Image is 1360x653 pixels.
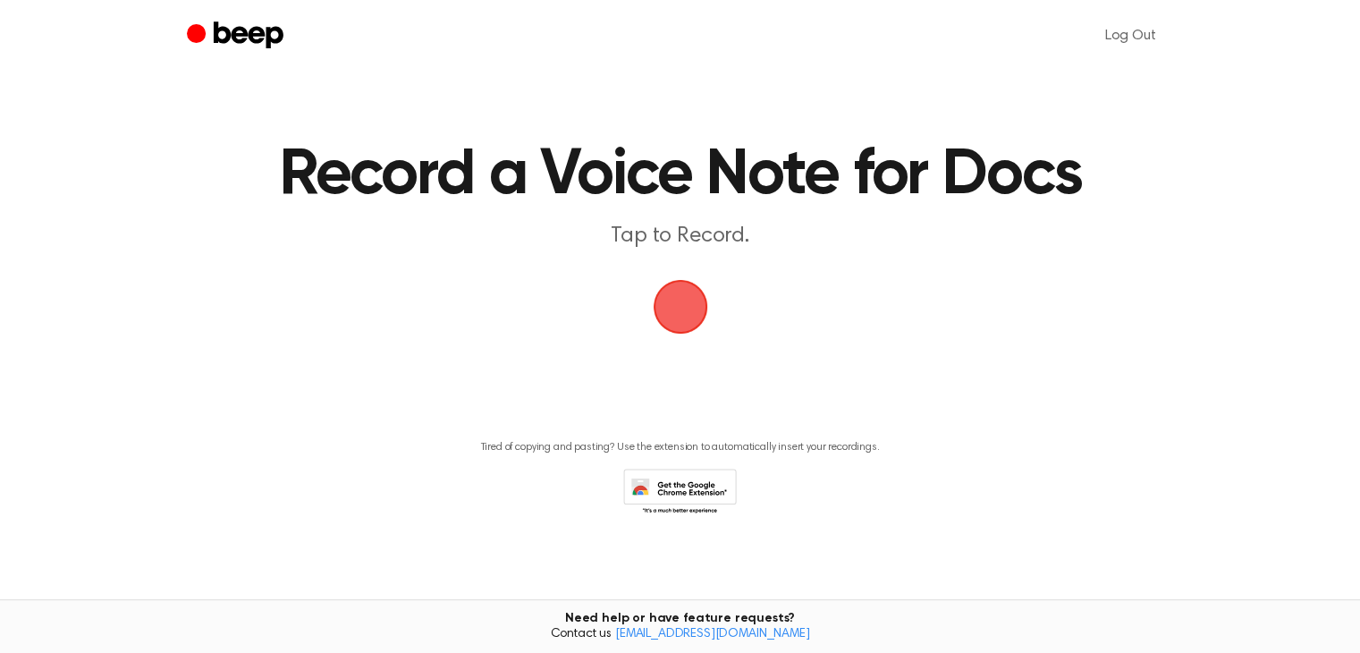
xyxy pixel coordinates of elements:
a: [EMAIL_ADDRESS][DOMAIN_NAME] [615,628,810,640]
span: Contact us [11,627,1349,643]
a: Beep [187,19,288,54]
a: Log Out [1087,14,1174,57]
p: Tired of copying and pasting? Use the extension to automatically insert your recordings. [481,441,880,454]
p: Tap to Record. [337,222,1024,251]
h1: Record a Voice Note for Docs [223,143,1138,208]
img: Beep Logo [654,280,707,334]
